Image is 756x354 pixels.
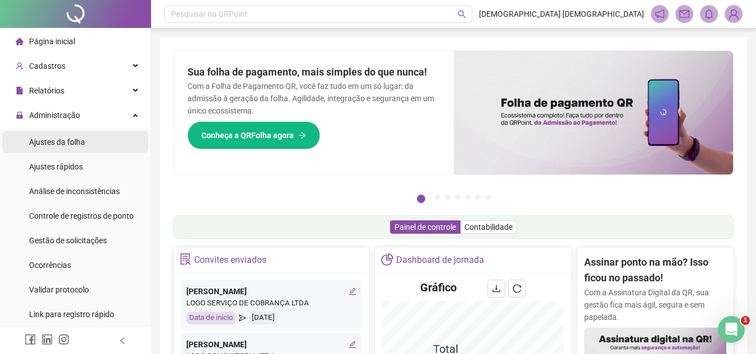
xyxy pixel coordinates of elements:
div: LOGO SERVIÇO DE COBRANÇA LTDA [186,298,356,309]
h4: Gráfico [420,280,457,295]
img: banner%2F8d14a306-6205-4263-8e5b-06e9a85ad873.png [454,51,734,174]
span: Cadastros [29,62,65,70]
button: 5 [465,195,471,200]
button: Conheça a QRFolha agora [187,121,320,149]
span: edit [349,287,356,295]
span: Análise de inconsistências [29,187,120,196]
p: Com a Folha de Pagamento QR, você faz tudo em um só lugar: da admissão à geração da folha. Agilid... [187,80,440,117]
button: 2 [435,195,440,200]
span: Validar protocolo [29,285,89,294]
span: Contabilidade [464,223,513,232]
div: [PERSON_NAME] [186,338,356,351]
h2: Assinar ponto na mão? Isso ficou no passado! [584,254,726,286]
div: Data de início [186,311,236,324]
span: pie-chart [381,253,393,265]
span: linkedin [41,334,53,345]
img: 89939 [725,6,742,22]
span: Ocorrências [29,261,71,270]
span: facebook [25,334,36,345]
span: Administração [29,111,80,120]
span: user-add [16,62,24,70]
span: search [458,10,466,18]
button: 3 [445,195,450,200]
div: [PERSON_NAME] [186,285,356,298]
button: 7 [485,195,491,200]
span: solution [180,253,191,265]
p: Com a Assinatura Digital da QR, sua gestão fica mais ágil, segura e sem papelada. [584,286,726,323]
button: 6 [475,195,481,200]
span: Gestão de solicitações [29,236,107,245]
div: Dashboard de jornada [396,251,484,270]
span: reload [513,284,522,293]
span: file [16,87,24,95]
div: Convites enviados [194,251,266,270]
span: lock [16,111,24,119]
div: [DATE] [249,311,278,324]
span: instagram [58,334,69,345]
span: Ajustes rápidos [29,162,83,171]
span: [DEMOGRAPHIC_DATA] [DEMOGRAPHIC_DATA] [479,8,644,20]
span: Relatórios [29,86,64,95]
h2: Sua folha de pagamento, mais simples do que nunca! [187,64,440,80]
span: download [492,284,501,293]
span: send [239,311,246,324]
span: edit [349,341,356,348]
span: Ajustes da folha [29,138,85,147]
span: Painel de controle [395,223,456,232]
span: mail [679,9,689,19]
span: Controle de registros de ponto [29,211,134,220]
span: arrow-right [298,131,306,139]
span: left [119,337,126,344]
button: 1 [417,195,425,203]
span: Conheça a QRFolha agora [201,129,294,141]
span: home [16,37,24,45]
iframe: Intercom live chat [718,316,745,343]
button: 4 [455,195,461,200]
span: Link para registro rápido [29,310,114,319]
span: 1 [741,316,750,325]
span: notification [655,9,665,19]
span: bell [704,9,714,19]
span: Página inicial [29,37,75,46]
